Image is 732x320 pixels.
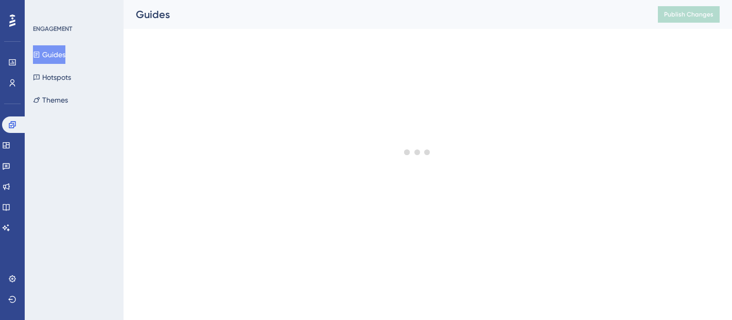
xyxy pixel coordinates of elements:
span: Publish Changes [664,10,713,19]
button: Publish Changes [658,6,720,23]
button: Guides [33,45,65,64]
button: Hotspots [33,68,71,87]
div: ENGAGEMENT [33,25,72,33]
button: Themes [33,91,68,109]
div: Guides [136,7,632,22]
